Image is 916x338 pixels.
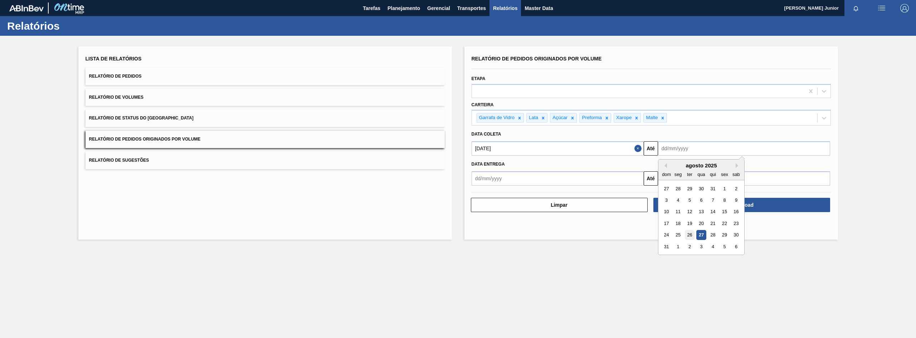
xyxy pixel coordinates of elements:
[472,102,494,107] label: Carteira
[720,170,729,179] div: sex
[662,242,671,251] div: Choose domingo, 31 de agosto de 2025
[731,219,741,228] div: Choose sábado, 23 de agosto de 2025
[708,230,717,240] div: Choose quinta-feira, 28 de agosto de 2025
[363,4,380,13] span: Tarefas
[684,184,694,194] div: Choose terça-feira, 29 de julho de 2025
[731,195,741,205] div: Choose sábado, 9 de agosto de 2025
[662,184,671,194] div: Choose domingo, 27 de julho de 2025
[644,113,659,122] div: Malte
[696,184,706,194] div: Choose quarta-feira, 30 de julho de 2025
[493,4,517,13] span: Relatórios
[427,4,450,13] span: Gerencial
[472,76,486,81] label: Etapa
[388,4,420,13] span: Planejamento
[644,141,658,156] button: Até
[720,219,729,228] div: Choose sexta-feira, 22 de agosto de 2025
[662,219,671,228] div: Choose domingo, 17 de agosto de 2025
[658,162,744,168] div: agosto 2025
[472,171,644,186] input: dd/mm/yyyy
[731,184,741,194] div: Choose sábado, 2 de agosto de 2025
[731,207,741,217] div: Choose sábado, 16 de agosto de 2025
[684,219,694,228] div: Choose terça-feira, 19 de agosto de 2025
[86,56,142,62] span: Lista de Relatórios
[720,184,729,194] div: Choose sexta-feira, 1 de agosto de 2025
[7,22,134,30] h1: Relatórios
[736,163,741,168] button: Next Month
[472,141,644,156] input: dd/mm/yyyy
[89,74,142,79] span: Relatório de Pedidos
[673,195,683,205] div: Choose segunda-feira, 4 de agosto de 2025
[89,95,143,100] span: Relatório de Volumes
[662,195,671,205] div: Choose domingo, 3 de agosto de 2025
[720,195,729,205] div: Choose sexta-feira, 8 de agosto de 2025
[653,198,830,212] button: Download
[86,68,445,85] button: Relatório de Pedidos
[673,207,683,217] div: Choose segunda-feira, 11 de agosto de 2025
[696,207,706,217] div: Choose quarta-feira, 13 de agosto de 2025
[472,132,501,137] span: Data coleta
[673,170,683,179] div: seg
[673,230,683,240] div: Choose segunda-feira, 25 de agosto de 2025
[708,219,717,228] div: Choose quinta-feira, 21 de agosto de 2025
[684,230,694,240] div: Choose terça-feira, 26 de agosto de 2025
[580,113,603,122] div: Preforma
[527,113,539,122] div: Lata
[525,4,553,13] span: Master Data
[731,230,741,240] div: Choose sábado, 30 de agosto de 2025
[662,230,671,240] div: Choose domingo, 24 de agosto de 2025
[662,163,667,168] button: Previous Month
[696,219,706,228] div: Choose quarta-feira, 20 de agosto de 2025
[86,131,445,148] button: Relatório de Pedidos Originados por Volume
[844,3,867,13] button: Notificações
[696,170,706,179] div: qua
[550,113,569,122] div: Açúcar
[720,230,729,240] div: Choose sexta-feira, 29 de agosto de 2025
[877,4,886,13] img: userActions
[708,170,717,179] div: qui
[89,137,201,142] span: Relatório de Pedidos Originados por Volume
[472,162,505,167] span: Data entrega
[477,113,516,122] div: Garrafa de Vidro
[86,152,445,169] button: Relatório de Sugestões
[673,242,683,251] div: Choose segunda-feira, 1 de setembro de 2025
[708,242,717,251] div: Choose quinta-feira, 4 de setembro de 2025
[684,207,694,217] div: Choose terça-feira, 12 de agosto de 2025
[696,230,706,240] div: Choose quarta-feira, 27 de agosto de 2025
[684,195,694,205] div: Choose terça-feira, 5 de agosto de 2025
[86,109,445,127] button: Relatório de Status do [GEOGRAPHIC_DATA]
[86,89,445,106] button: Relatório de Volumes
[89,158,149,163] span: Relatório de Sugestões
[684,170,694,179] div: ter
[614,113,633,122] div: Xarope
[731,242,741,251] div: Choose sábado, 6 de setembro de 2025
[9,5,44,11] img: TNhmsLtSVTkK8tSr43FrP2fwEKptu5GPRR3wAAAABJRU5ErkJggg==
[658,141,830,156] input: dd/mm/yyyy
[673,184,683,194] div: Choose segunda-feira, 28 de julho de 2025
[644,171,658,186] button: Até
[634,141,644,156] button: Close
[720,242,729,251] div: Choose sexta-feira, 5 de setembro de 2025
[708,195,717,205] div: Choose quinta-feira, 7 de agosto de 2025
[708,184,717,194] div: Choose quinta-feira, 31 de julho de 2025
[472,56,602,62] span: Relatório de Pedidos Originados por Volume
[457,4,486,13] span: Transportes
[89,116,194,121] span: Relatório de Status do [GEOGRAPHIC_DATA]
[708,207,717,217] div: Choose quinta-feira, 14 de agosto de 2025
[662,207,671,217] div: Choose domingo, 10 de agosto de 2025
[900,4,909,13] img: Logout
[696,195,706,205] div: Choose quarta-feira, 6 de agosto de 2025
[684,242,694,251] div: Choose terça-feira, 2 de setembro de 2025
[673,219,683,228] div: Choose segunda-feira, 18 de agosto de 2025
[662,170,671,179] div: dom
[471,198,648,212] button: Limpar
[731,170,741,179] div: sab
[661,183,742,253] div: month 2025-08
[720,207,729,217] div: Choose sexta-feira, 15 de agosto de 2025
[696,242,706,251] div: Choose quarta-feira, 3 de setembro de 2025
